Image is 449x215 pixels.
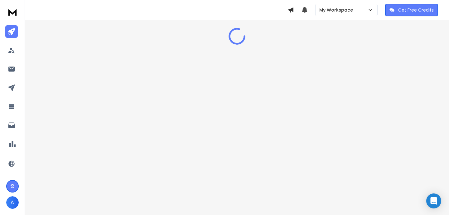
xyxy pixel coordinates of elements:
button: A [6,196,19,209]
p: Get Free Credits [398,7,434,13]
p: My Workspace [319,7,355,13]
div: Open Intercom Messenger [426,193,441,208]
button: Get Free Credits [385,4,438,16]
img: logo [6,6,19,18]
